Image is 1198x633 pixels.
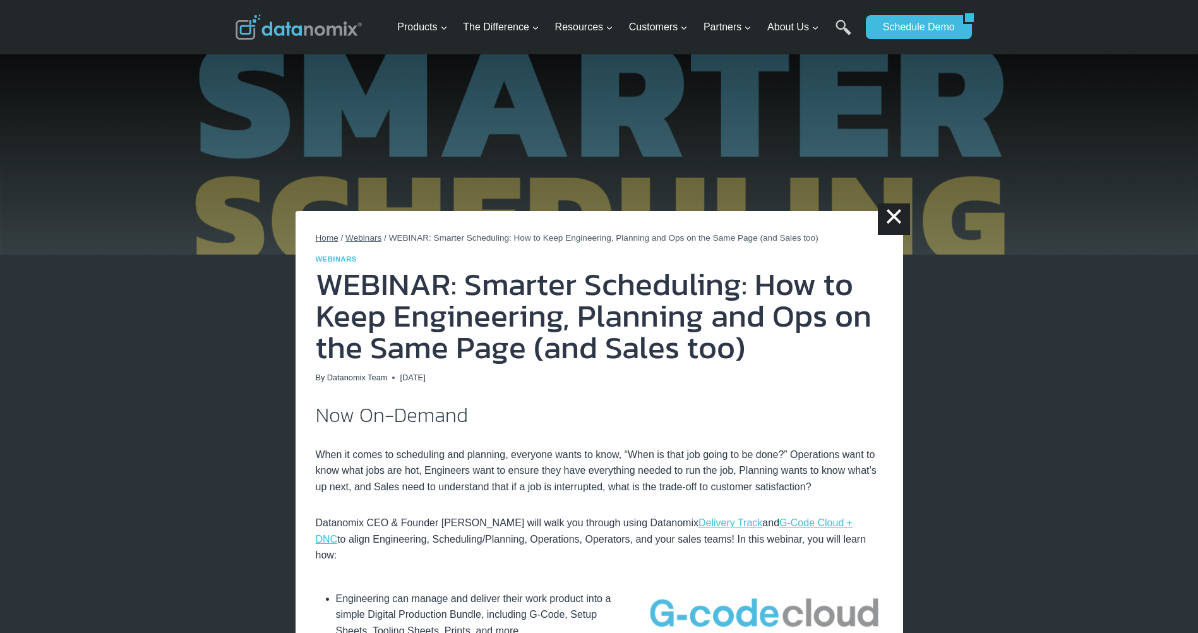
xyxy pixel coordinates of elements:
a: × [878,203,909,235]
a: Datanomix Team [327,373,388,382]
nav: Breadcrumbs [316,231,883,245]
span: About Us [767,19,819,35]
h1: WEBINAR: Smarter Scheduling: How to Keep Engineering, Planning and Ops on the Same Page (and Sale... [316,268,883,363]
a: Webinars [316,255,357,263]
span: Resources [555,19,613,35]
span: Products [397,19,447,35]
span: Partners [704,19,752,35]
span: By [316,371,325,384]
a: Webinars [345,233,381,243]
a: Schedule Demo [866,15,963,39]
p: Datanomix CEO & Founder [PERSON_NAME] will walk you through using Datanomix and to align Engineer... [316,515,883,564]
img: Datanomix [236,15,362,40]
a: Search [836,20,851,48]
span: The Difference [463,19,539,35]
span: Customers [629,19,688,35]
a: G-Code Cloud + DNC [316,517,853,545]
a: Home [316,233,338,243]
a: Delivery Track [698,517,762,528]
p: When it comes to scheduling and planning, everyone wants to know, “When is that job going to be d... [316,447,883,495]
span: / [384,233,386,243]
nav: Primary Navigation [392,7,860,48]
time: [DATE] [400,371,425,384]
span: / [341,233,344,243]
h2: Now On-Demand [316,405,883,425]
span: WEBINAR: Smarter Scheduling: How to Keep Engineering, Planning and Ops on the Same Page (and Sale... [389,233,818,243]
